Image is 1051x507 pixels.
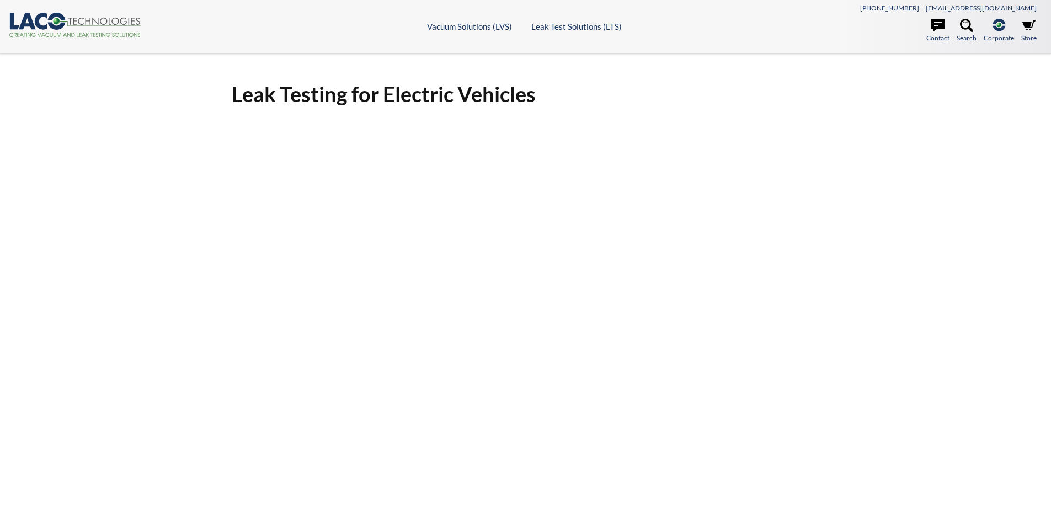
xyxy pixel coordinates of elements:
[232,81,820,108] h1: Leak Testing for Electric Vehicles
[1021,19,1037,43] a: Store
[427,22,512,31] a: Vacuum Solutions (LVS)
[926,19,949,43] a: Contact
[957,19,977,43] a: Search
[926,4,1037,12] a: [EMAIL_ADDRESS][DOMAIN_NAME]
[984,33,1014,43] span: Corporate
[860,4,919,12] a: [PHONE_NUMBER]
[531,22,622,31] a: Leak Test Solutions (LTS)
